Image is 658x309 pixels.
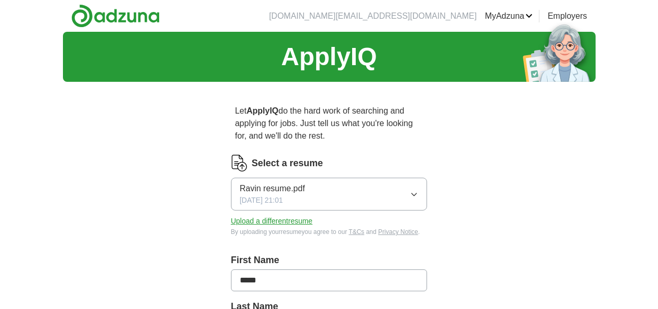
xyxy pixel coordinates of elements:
li: [DOMAIN_NAME][EMAIL_ADDRESS][DOMAIN_NAME] [269,10,476,22]
span: [DATE] 21:01 [240,195,283,206]
label: First Name [231,253,428,267]
span: Ravin resume.pdf [240,182,305,195]
a: Privacy Notice [378,228,418,236]
a: MyAdzuna [485,10,533,22]
a: T&Cs [349,228,364,236]
label: Select a resume [252,156,323,170]
button: Upload a differentresume [231,216,313,227]
div: By uploading your resume you agree to our and . [231,227,428,237]
h1: ApplyIQ [281,38,377,76]
img: Adzuna logo [71,4,160,28]
strong: ApplyIQ [247,106,278,115]
a: Employers [548,10,587,22]
button: Ravin resume.pdf[DATE] 21:01 [231,178,428,211]
p: Let do the hard work of searching and applying for jobs. Just tell us what you're looking for, an... [231,101,428,146]
img: CV Icon [231,155,248,171]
